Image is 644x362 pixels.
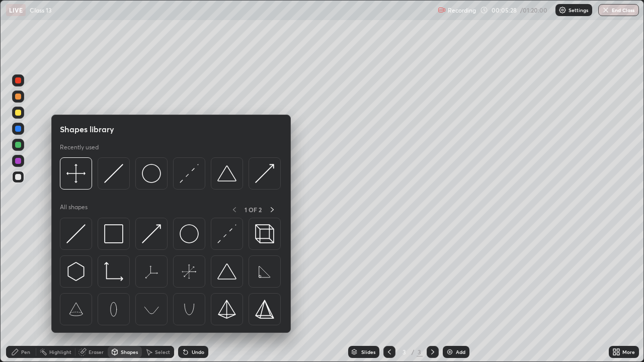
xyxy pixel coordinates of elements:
[438,6,446,14] img: recording.375f2c34.svg
[60,123,114,135] h5: Shapes library
[9,6,23,14] p: LIVE
[142,224,161,243] img: svg+xml;charset=utf-8,%3Csvg%20xmlns%3D%22http%3A%2F%2Fwww.w3.org%2F2000%2Fsvg%22%20width%3D%2230...
[217,164,236,183] img: svg+xml;charset=utf-8,%3Csvg%20xmlns%3D%22http%3A%2F%2Fwww.w3.org%2F2000%2Fsvg%22%20width%3D%2238...
[217,300,236,319] img: svg+xml;charset=utf-8,%3Csvg%20xmlns%3D%22http%3A%2F%2Fwww.w3.org%2F2000%2Fsvg%22%20width%3D%2234...
[104,164,123,183] img: svg+xml;charset=utf-8,%3Csvg%20xmlns%3D%22http%3A%2F%2Fwww.w3.org%2F2000%2Fsvg%22%20width%3D%2230...
[66,262,86,281] img: svg+xml;charset=utf-8,%3Csvg%20xmlns%3D%22http%3A%2F%2Fwww.w3.org%2F2000%2Fsvg%22%20width%3D%2230...
[66,164,86,183] img: svg+xml;charset=utf-8,%3Csvg%20xmlns%3D%22http%3A%2F%2Fwww.w3.org%2F2000%2Fsvg%22%20width%3D%2240...
[217,224,236,243] img: svg+xml;charset=utf-8,%3Csvg%20xmlns%3D%22http%3A%2F%2Fwww.w3.org%2F2000%2Fsvg%22%20width%3D%2230...
[446,348,454,356] img: add-slide-button
[180,224,199,243] img: svg+xml;charset=utf-8,%3Csvg%20xmlns%3D%22http%3A%2F%2Fwww.w3.org%2F2000%2Fsvg%22%20width%3D%2236...
[361,349,375,354] div: Slides
[192,349,204,354] div: Undo
[217,262,236,281] img: svg+xml;charset=utf-8,%3Csvg%20xmlns%3D%22http%3A%2F%2Fwww.w3.org%2F2000%2Fsvg%22%20width%3D%2238...
[21,349,30,354] div: Pen
[142,262,161,281] img: svg+xml;charset=utf-8,%3Csvg%20xmlns%3D%22http%3A%2F%2Fwww.w3.org%2F2000%2Fsvg%22%20width%3D%2265...
[60,203,88,216] p: All shapes
[104,262,123,281] img: svg+xml;charset=utf-8,%3Csvg%20xmlns%3D%22http%3A%2F%2Fwww.w3.org%2F2000%2Fsvg%22%20width%3D%2233...
[142,300,161,319] img: svg+xml;charset=utf-8,%3Csvg%20xmlns%3D%22http%3A%2F%2Fwww.w3.org%2F2000%2Fsvg%22%20width%3D%2265...
[412,349,415,355] div: /
[180,164,199,183] img: svg+xml;charset=utf-8,%3Csvg%20xmlns%3D%22http%3A%2F%2Fwww.w3.org%2F2000%2Fsvg%22%20width%3D%2230...
[255,262,274,281] img: svg+xml;charset=utf-8,%3Csvg%20xmlns%3D%22http%3A%2F%2Fwww.w3.org%2F2000%2Fsvg%22%20width%3D%2265...
[569,8,588,13] p: Settings
[456,349,465,354] div: Add
[66,300,86,319] img: svg+xml;charset=utf-8,%3Csvg%20xmlns%3D%22http%3A%2F%2Fwww.w3.org%2F2000%2Fsvg%22%20width%3D%2265...
[180,300,199,319] img: svg+xml;charset=utf-8,%3Csvg%20xmlns%3D%22http%3A%2F%2Fwww.w3.org%2F2000%2Fsvg%22%20width%3D%2265...
[155,349,170,354] div: Select
[558,6,567,14] img: class-settings-icons
[399,349,410,355] div: 3
[142,164,161,183] img: svg+xml;charset=utf-8,%3Csvg%20xmlns%3D%22http%3A%2F%2Fwww.w3.org%2F2000%2Fsvg%22%20width%3D%2236...
[104,224,123,243] img: svg+xml;charset=utf-8,%3Csvg%20xmlns%3D%22http%3A%2F%2Fwww.w3.org%2F2000%2Fsvg%22%20width%3D%2234...
[417,347,423,356] div: 3
[121,349,138,354] div: Shapes
[255,164,274,183] img: svg+xml;charset=utf-8,%3Csvg%20xmlns%3D%22http%3A%2F%2Fwww.w3.org%2F2000%2Fsvg%22%20width%3D%2230...
[255,300,274,319] img: svg+xml;charset=utf-8,%3Csvg%20xmlns%3D%22http%3A%2F%2Fwww.w3.org%2F2000%2Fsvg%22%20width%3D%2234...
[622,349,635,354] div: More
[60,143,99,151] p: Recently used
[49,349,71,354] div: Highlight
[30,6,52,14] p: Class 13
[448,7,476,14] p: Recording
[89,349,104,354] div: Eraser
[180,262,199,281] img: svg+xml;charset=utf-8,%3Csvg%20xmlns%3D%22http%3A%2F%2Fwww.w3.org%2F2000%2Fsvg%22%20width%3D%2265...
[66,224,86,243] img: svg+xml;charset=utf-8,%3Csvg%20xmlns%3D%22http%3A%2F%2Fwww.w3.org%2F2000%2Fsvg%22%20width%3D%2230...
[602,6,610,14] img: end-class-cross
[104,300,123,319] img: svg+xml;charset=utf-8,%3Csvg%20xmlns%3D%22http%3A%2F%2Fwww.w3.org%2F2000%2Fsvg%22%20width%3D%2265...
[255,224,274,243] img: svg+xml;charset=utf-8,%3Csvg%20xmlns%3D%22http%3A%2F%2Fwww.w3.org%2F2000%2Fsvg%22%20width%3D%2235...
[245,206,262,214] p: 1 OF 2
[598,4,639,16] button: End Class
